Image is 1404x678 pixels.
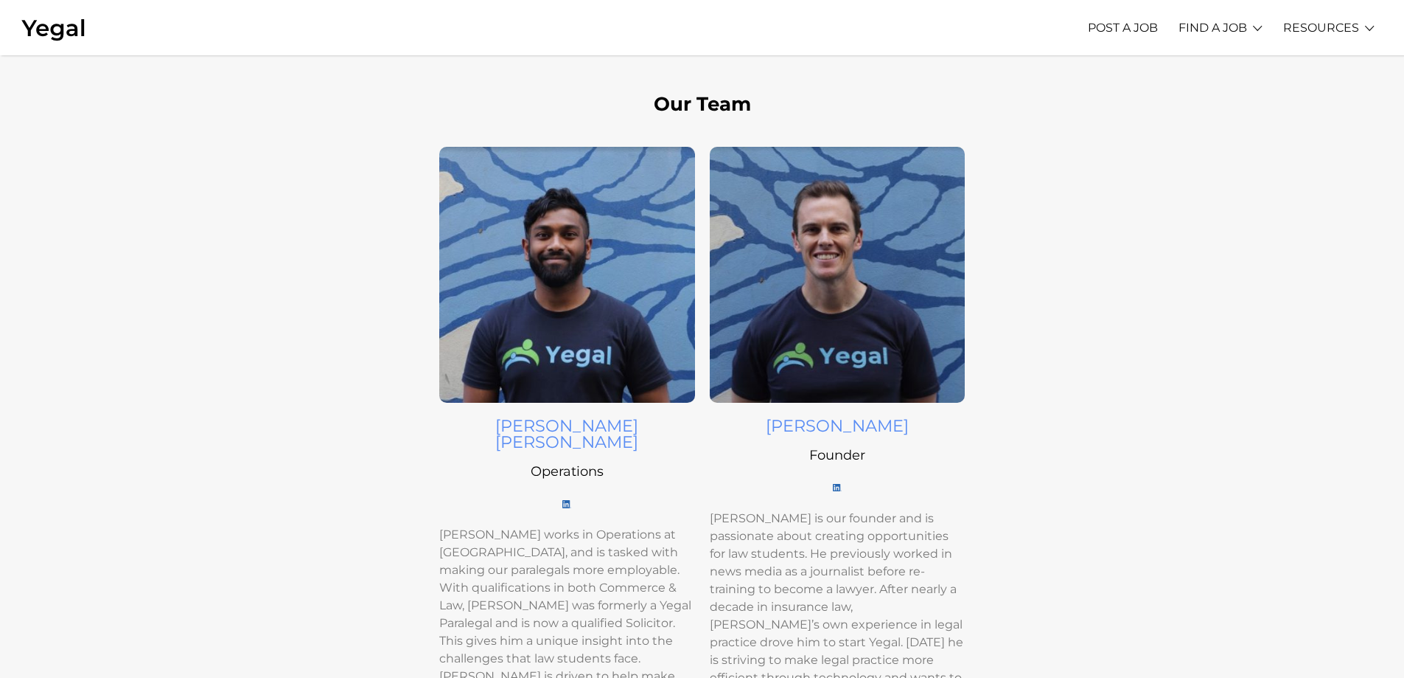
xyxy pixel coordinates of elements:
img: LI-In-Bug [562,500,571,508]
img: Swaroop profile [439,147,695,403]
h2: Our Team [297,94,1108,114]
a: POST A JOB [1088,7,1158,48]
h5: Founder [710,449,965,462]
h4: [PERSON_NAME] [710,418,965,434]
img: Michael Profile [710,147,965,403]
h4: [PERSON_NAME] [PERSON_NAME] [439,418,695,451]
img: LI-In-Bug [833,484,842,491]
a: RESOURCES [1283,7,1359,48]
a: FIND A JOB [1178,7,1247,48]
h5: Operations [439,465,695,478]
